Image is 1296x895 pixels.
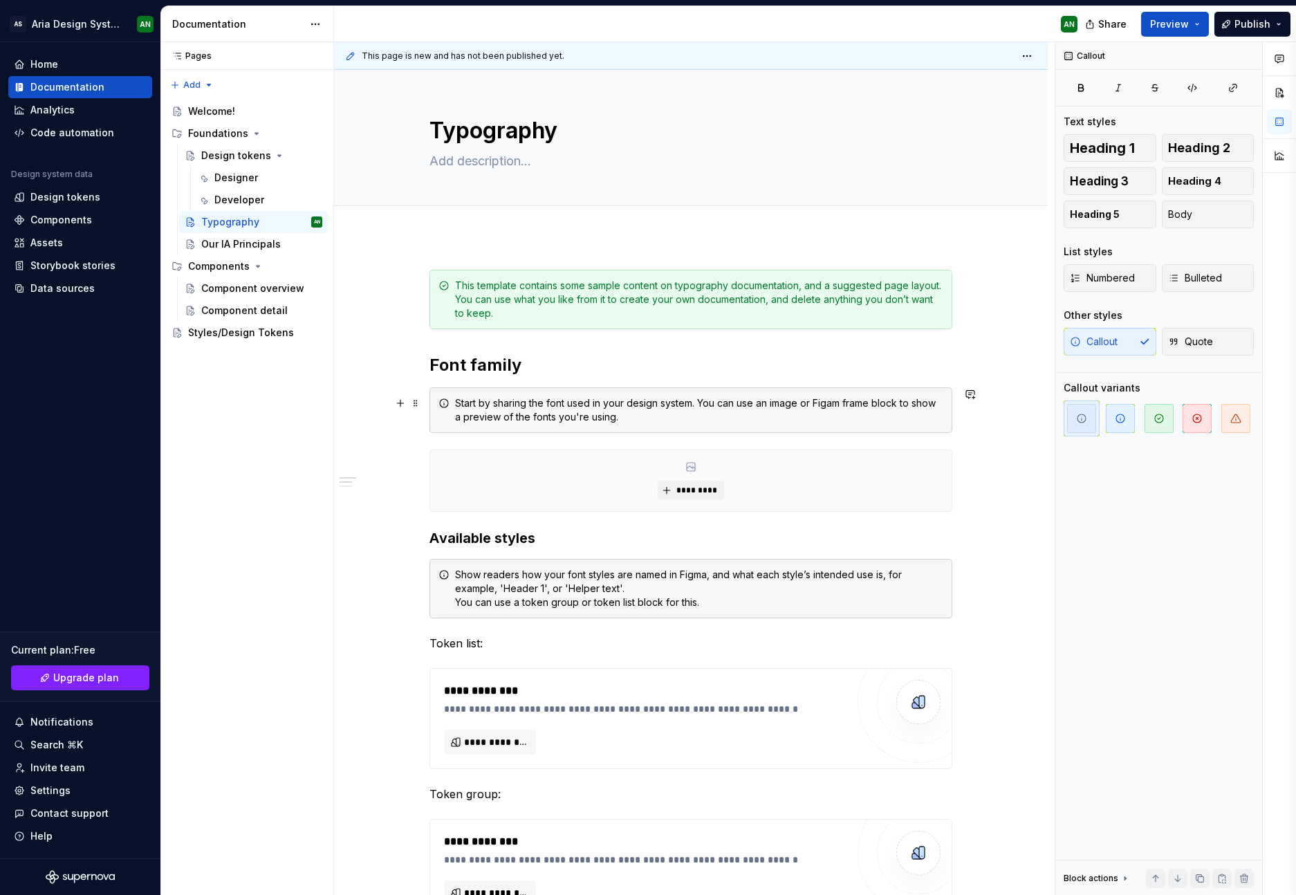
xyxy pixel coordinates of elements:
[362,50,564,62] span: This page is new and has not been published yet.
[30,236,63,250] div: Assets
[1162,167,1255,195] button: Heading 4
[8,255,152,277] a: Storybook stories
[8,99,152,121] a: Analytics
[179,211,328,233] a: TypographyAN
[188,127,248,140] div: Foundations
[314,215,320,229] div: AN
[30,829,53,843] div: Help
[30,213,92,227] div: Components
[1234,17,1270,31] span: Publish
[1214,12,1290,37] button: Publish
[8,76,152,98] a: Documentation
[188,259,250,273] div: Components
[1064,869,1131,888] div: Block actions
[8,53,152,75] a: Home
[1064,264,1156,292] button: Numbered
[166,100,328,344] div: Page tree
[214,193,264,207] div: Developer
[179,277,328,299] a: Component overview
[1098,17,1127,31] span: Share
[11,665,149,690] a: Upgrade plan
[455,396,943,424] div: Start by sharing the font used in your design system. You can use an image or Figam frame block t...
[1064,134,1156,162] button: Heading 1
[30,103,75,117] div: Analytics
[140,19,151,30] div: AN
[1168,335,1213,349] span: Quote
[30,738,83,752] div: Search ⌘K
[429,354,952,376] h2: Font family
[192,167,328,189] a: Designer
[8,277,152,299] a: Data sources
[179,299,328,322] a: Component detail
[3,9,158,39] button: ASAria Design SystemAN
[455,279,943,320] div: This template contains some sample content on typography documentation, and a suggested page layo...
[11,643,149,657] div: Current plan : Free
[1078,12,1136,37] button: Share
[53,671,119,685] span: Upgrade plan
[1070,207,1120,221] span: Heading 5
[30,715,93,729] div: Notifications
[32,17,120,31] div: Aria Design System
[429,635,952,652] p: Token list:
[201,237,281,251] div: Our IA Principals
[46,870,115,884] svg: Supernova Logo
[1070,271,1135,285] span: Numbered
[1168,141,1230,155] span: Heading 2
[30,80,104,94] div: Documentation
[183,80,201,91] span: Add
[10,16,26,33] div: AS
[166,255,328,277] div: Components
[201,215,259,229] div: Typography
[166,122,328,145] div: Foundations
[1064,201,1156,228] button: Heading 5
[30,57,58,71] div: Home
[30,126,114,140] div: Code automation
[1064,115,1116,129] div: Text styles
[30,282,95,295] div: Data sources
[1070,174,1129,188] span: Heading 3
[30,761,84,775] div: Invite team
[1064,381,1140,395] div: Callout variants
[1168,174,1221,188] span: Heading 4
[30,190,100,204] div: Design tokens
[201,304,288,317] div: Component detail
[1064,308,1122,322] div: Other styles
[455,568,943,609] div: Show readers how your font styles are named in Figma, and what each style’s intended use is, for ...
[1162,328,1255,356] button: Quote
[201,149,271,163] div: Design tokens
[179,233,328,255] a: Our IA Principals
[214,171,258,185] div: Designer
[8,779,152,802] a: Settings
[1064,873,1118,884] div: Block actions
[166,50,212,62] div: Pages
[30,806,109,820] div: Contact support
[8,122,152,144] a: Code automation
[8,757,152,779] a: Invite team
[429,786,952,802] p: Token group:
[1064,245,1113,259] div: List styles
[8,825,152,847] button: Help
[429,528,952,548] h3: Available styles
[11,169,93,180] div: Design system data
[8,209,152,231] a: Components
[427,114,950,147] textarea: Typography
[1064,167,1156,195] button: Heading 3
[166,100,328,122] a: Welcome!
[179,145,328,167] a: Design tokens
[192,189,328,211] a: Developer
[30,784,71,797] div: Settings
[1150,17,1189,31] span: Preview
[1168,207,1192,221] span: Body
[8,711,152,733] button: Notifications
[166,75,218,95] button: Add
[1162,134,1255,162] button: Heading 2
[8,802,152,824] button: Contact support
[188,104,235,118] div: Welcome!
[172,17,303,31] div: Documentation
[8,232,152,254] a: Assets
[201,282,304,295] div: Component overview
[166,322,328,344] a: Styles/Design Tokens
[1141,12,1209,37] button: Preview
[1070,141,1135,155] span: Heading 1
